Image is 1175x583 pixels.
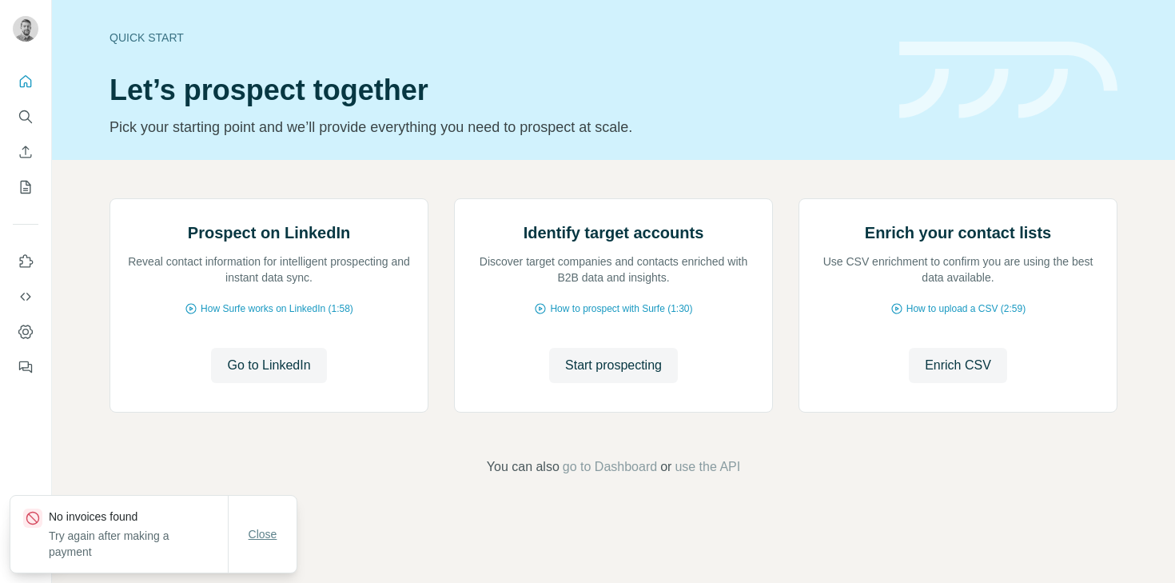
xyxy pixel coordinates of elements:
[110,30,880,46] div: Quick start
[865,222,1051,244] h2: Enrich your contact lists
[487,457,560,477] span: You can also
[471,254,756,286] p: Discover target companies and contacts enriched with B2B data and insights.
[13,317,38,346] button: Dashboard
[906,301,1026,316] span: How to upload a CSV (2:59)
[675,457,740,477] button: use the API
[524,222,704,244] h2: Identify target accounts
[227,356,310,375] span: Go to LinkedIn
[49,509,228,525] p: No invoices found
[909,348,1007,383] button: Enrich CSV
[126,254,412,286] p: Reveal contact information for intelligent prospecting and instant data sync.
[49,528,228,560] p: Try again after making a payment
[249,526,277,542] span: Close
[13,173,38,202] button: My lists
[925,356,991,375] span: Enrich CSV
[563,457,657,477] button: go to Dashboard
[13,247,38,276] button: Use Surfe on LinkedIn
[110,116,880,138] p: Pick your starting point and we’ll provide everything you need to prospect at scale.
[13,353,38,381] button: Feedback
[13,102,38,131] button: Search
[565,356,662,375] span: Start prospecting
[188,222,350,244] h2: Prospect on LinkedIn
[815,254,1101,286] p: Use CSV enrichment to confirm you are using the best data available.
[13,16,38,42] img: Avatar
[110,74,880,106] h1: Let’s prospect together
[201,301,353,316] span: How Surfe works on LinkedIn (1:58)
[237,520,289,549] button: Close
[550,301,692,316] span: How to prospect with Surfe (1:30)
[13,138,38,166] button: Enrich CSV
[13,282,38,311] button: Use Surfe API
[899,42,1117,119] img: banner
[211,348,326,383] button: Go to LinkedIn
[549,348,678,383] button: Start prospecting
[660,457,671,477] span: or
[13,67,38,96] button: Quick start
